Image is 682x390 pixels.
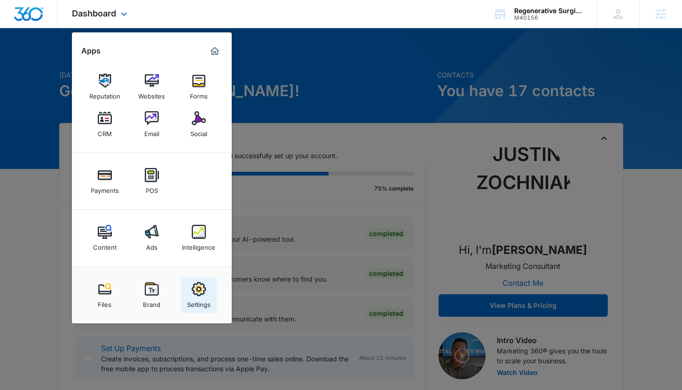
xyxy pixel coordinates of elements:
a: Marketing 360® Dashboard [207,44,222,59]
div: Email [144,125,159,138]
a: Email [134,107,170,142]
div: Intelligence [182,239,215,251]
div: Files [98,296,111,308]
a: POS [134,163,170,199]
a: Intelligence [181,220,217,256]
span: Dashboard [72,8,116,18]
div: Brand [143,296,160,308]
div: account id [514,15,583,21]
div: Social [190,125,207,138]
a: Forms [181,69,217,105]
div: Content [93,239,117,251]
div: Websites [138,88,165,100]
div: Reputation [89,88,120,100]
a: Reputation [87,69,123,105]
a: Brand [134,277,170,313]
a: Websites [134,69,170,105]
a: Files [87,277,123,313]
div: account name [514,7,583,15]
a: Settings [181,277,217,313]
a: CRM [87,107,123,142]
div: Settings [187,296,211,308]
div: CRM [98,125,112,138]
a: Ads [134,220,170,256]
div: Forms [190,88,208,100]
div: Payments [91,182,119,194]
a: Content [87,220,123,256]
div: POS [146,182,158,194]
div: Ads [146,239,157,251]
h2: Apps [81,46,101,55]
a: Payments [87,163,123,199]
a: Social [181,107,217,142]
